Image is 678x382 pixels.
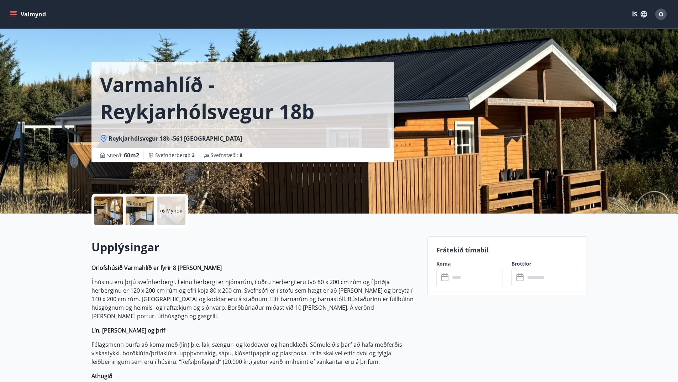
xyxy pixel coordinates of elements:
span: 3 [192,152,195,158]
button: O [652,6,669,23]
h1: Varmahlíð - Reykjarhólsvegur 18b [100,70,385,125]
p: Í húsinu eru þrjú svefnherbergi. Í einu herbergi er hjónarúm, í öðru herbergi eru tvö 80 x 200 cm... [91,278,419,320]
span: Svefnstæði : [211,152,242,159]
span: Svefnherbergi : [155,152,195,159]
span: 8 [240,152,242,158]
span: 60 m2 [124,151,139,159]
span: O [659,10,663,18]
p: Félagsmenn þurfa að koma með (lín) þ.e. lak, sængur- og koddaver og handklæði. Sömuleiðis þarf að... [91,340,419,366]
strong: Orlofshúsið Varmahlíð er fyrir 8 [PERSON_NAME] [91,264,222,272]
label: Koma [436,260,503,267]
strong: Athugið [91,372,112,380]
p: Frátekið tímabil [436,245,578,255]
button: menu [9,8,49,21]
h2: Upplýsingar [91,239,419,255]
strong: Lín, [PERSON_NAME] og þrif [91,326,165,334]
span: Stærð : [107,151,139,159]
p: +6 Myndir [159,207,183,214]
span: Reykjarhólsvegur 18b -561 [GEOGRAPHIC_DATA] [109,135,242,142]
button: ÍS [628,8,651,21]
label: Brottför [511,260,578,267]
